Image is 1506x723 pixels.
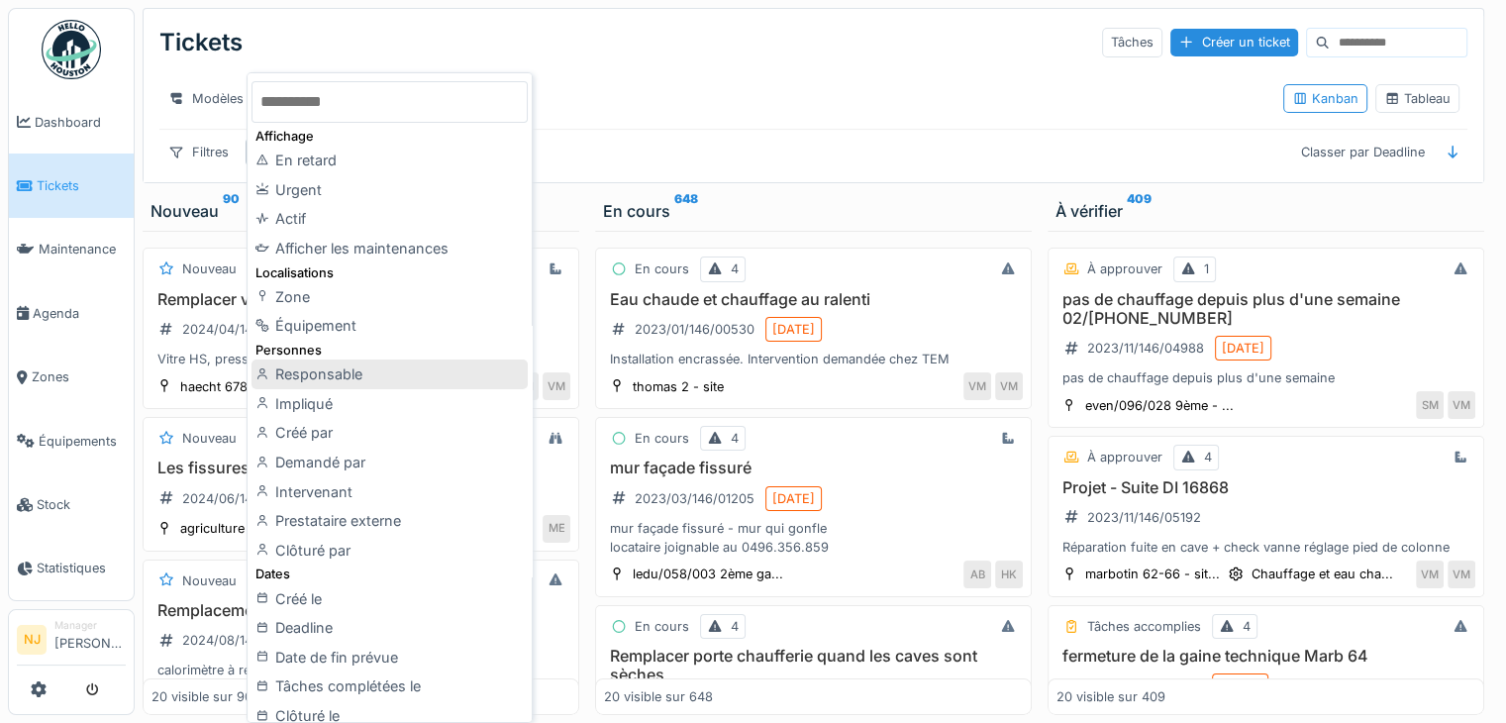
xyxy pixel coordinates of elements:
[1087,259,1162,278] div: À approuver
[251,613,527,643] div: Deadline
[151,199,571,223] div: Nouveau
[1087,617,1201,636] div: Tâches accomplies
[251,204,527,234] div: Actif
[731,429,739,448] div: 4
[251,389,527,419] div: Impliqué
[37,495,126,514] span: Stock
[39,432,126,451] span: Équipements
[151,350,570,368] div: Vitre HS, pression ok
[1384,89,1451,108] div: Tableau
[1056,368,1475,387] div: pas de chauffage depuis plus d'une semaine
[151,290,570,309] h3: Remplacer vitre panneau solaire
[635,429,689,448] div: En cours
[1056,647,1475,666] h3: fermeture de la gaine technique Marb 64
[604,687,713,706] div: 20 visible sur 648
[32,367,126,386] span: Zones
[182,571,237,590] div: Nouveau
[42,20,101,79] img: Badge_color-CXgf-gQk.svg
[180,377,317,396] div: haecht 678-680 - sit...
[603,199,1024,223] div: En cours
[1292,138,1434,166] div: Classer par Deadline
[1087,508,1201,527] div: 2023/11/146/05192
[251,643,527,672] div: Date de fin prévue
[251,127,527,146] div: Affichage
[635,259,689,278] div: En cours
[1243,617,1251,636] div: 4
[251,360,527,389] div: Responsable
[635,320,754,339] div: 2023/01/146/00530
[159,17,243,68] div: Tickets
[635,489,754,508] div: 2023/03/146/01205
[223,199,240,223] sup: 90
[604,459,1023,477] h3: mur façade fissuré
[180,519,312,538] div: agriculture 182 / ma...
[54,618,126,633] div: Manager
[1087,448,1162,466] div: À approuver
[1087,676,1201,695] div: 2024/01/146/00121
[633,377,724,396] div: thomas 2 - site
[963,372,991,400] div: VM
[151,459,570,477] h3: Les fissures de façade
[1292,89,1358,108] div: Kanban
[251,671,527,701] div: Tâches complétées le
[182,320,302,339] div: 2024/04/146/01200
[633,565,783,583] div: ledu/058/003 2ème ga...
[251,477,527,507] div: Intervenant
[159,138,238,166] div: Filtres
[251,536,527,566] div: Clôturé par
[33,304,126,323] span: Agenda
[772,489,815,508] div: [DATE]
[251,448,527,477] div: Demandé par
[995,372,1023,400] div: VM
[251,311,527,341] div: Équipement
[635,617,689,636] div: En cours
[251,175,527,205] div: Urgent
[995,561,1023,588] div: HK
[17,625,47,655] li: NJ
[1127,199,1152,223] sup: 409
[1222,339,1264,358] div: [DATE]
[182,259,237,278] div: Nouveau
[1416,391,1444,419] div: SM
[182,489,299,508] div: 2024/06/146/01183
[731,617,739,636] div: 4
[1448,561,1475,588] div: VM
[251,282,527,312] div: Zone
[251,341,527,360] div: Personnes
[1056,687,1165,706] div: 20 visible sur 409
[251,234,527,263] div: Afficher les maintenances
[731,259,739,278] div: 4
[1204,259,1209,278] div: 1
[1219,676,1261,695] div: [DATE]
[604,290,1023,309] h3: Eau chaude et chauffage au ralenti
[35,113,126,132] span: Dashboard
[1085,565,1220,583] div: marbotin 62-66 - sit...
[39,240,126,258] span: Maintenance
[772,320,815,339] div: [DATE]
[251,418,527,448] div: Créé par
[182,631,302,650] div: 2024/08/146/03041
[1448,391,1475,419] div: VM
[674,199,698,223] sup: 648
[1056,290,1475,328] h3: pas de chauffage depuis plus d'une semaine 02/[PHONE_NUMBER]
[1204,448,1212,466] div: 4
[251,263,527,282] div: Localisations
[151,687,252,706] div: 20 visible sur 90
[151,601,570,620] h3: Remplacement calorimètre
[543,372,570,400] div: VM
[604,519,1023,557] div: mur façade fissuré - mur qui gonfle locataire joignable au 0496.356.859
[1087,339,1204,358] div: 2023/11/146/04988
[37,559,126,577] span: Statistiques
[1416,561,1444,588] div: VM
[251,146,527,175] div: En retard
[54,618,126,661] li: [PERSON_NAME]
[963,561,991,588] div: AB
[251,506,527,536] div: Prestataire externe
[182,429,237,448] div: Nouveau
[543,515,570,543] div: ME
[1170,29,1298,55] div: Créer un ticket
[604,647,1023,684] h3: Remplacer porte chaufferie quand les caves sont sèches
[1252,565,1393,583] div: Chauffage et eau cha...
[1085,396,1234,415] div: even/096/028 9ème - ...
[251,584,527,614] div: Créé le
